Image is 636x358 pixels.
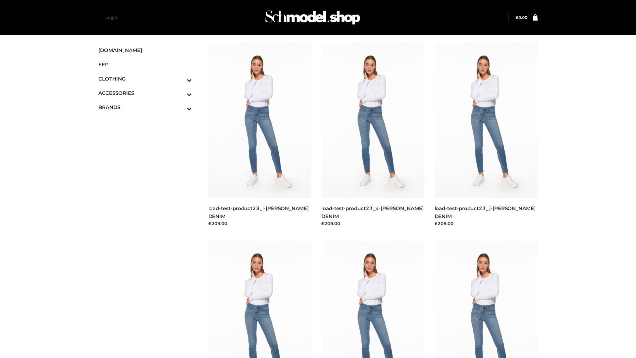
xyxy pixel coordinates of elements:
a: Login [105,15,117,20]
img: Schmodel Admin 964 [263,4,362,30]
span: CLOTHING [98,75,192,83]
a: ACCESSORIESToggle Submenu [98,86,192,100]
a: CLOTHINGToggle Submenu [98,72,192,86]
a: load-test-product23_l-[PERSON_NAME] DENIM [208,205,309,219]
a: load-test-product23_k-[PERSON_NAME] DENIM [321,205,424,219]
a: load-test-product23_j-[PERSON_NAME] DENIM [435,205,536,219]
button: Toggle Submenu [169,72,192,86]
a: £0.00 [516,15,527,20]
span: £ [516,15,518,20]
span: FFP [98,61,192,68]
a: BRANDSToggle Submenu [98,100,192,114]
button: Toggle Submenu [169,86,192,100]
div: £209.00 [435,220,538,227]
a: [DOMAIN_NAME] [98,43,192,57]
a: FFP [98,57,192,72]
span: ACCESSORIES [98,89,192,97]
div: £209.00 [321,220,425,227]
button: Toggle Submenu [169,100,192,114]
div: £209.00 [208,220,312,227]
span: BRANDS [98,103,192,111]
bdi: 0.00 [516,15,527,20]
span: [DOMAIN_NAME] [98,46,192,54]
